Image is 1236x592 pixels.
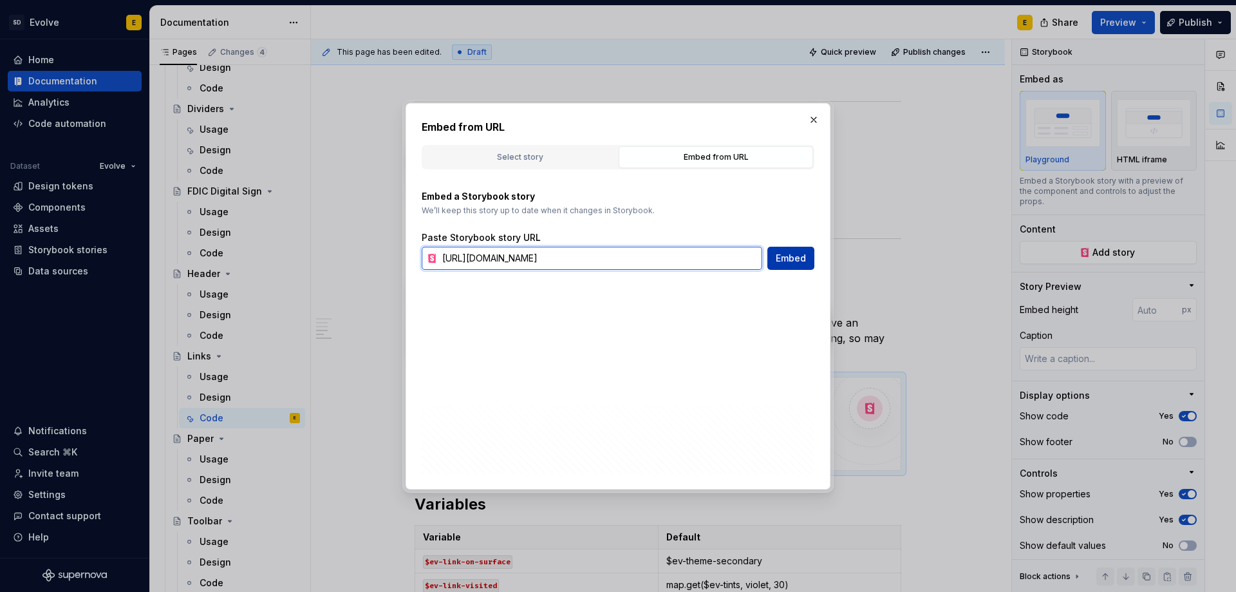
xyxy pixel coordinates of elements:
p: Embed a Storybook story [422,190,814,203]
button: Embed [767,247,814,270]
span: Embed [776,252,806,265]
p: We’ll keep this story up to date when it changes in Storybook. [422,205,814,216]
div: Select story [427,151,613,164]
div: Embed from URL [623,151,809,164]
h2: Embed from URL [422,119,814,135]
input: https://storybook.com/story/... [437,247,762,270]
label: Paste Storybook story URL [422,231,541,244]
